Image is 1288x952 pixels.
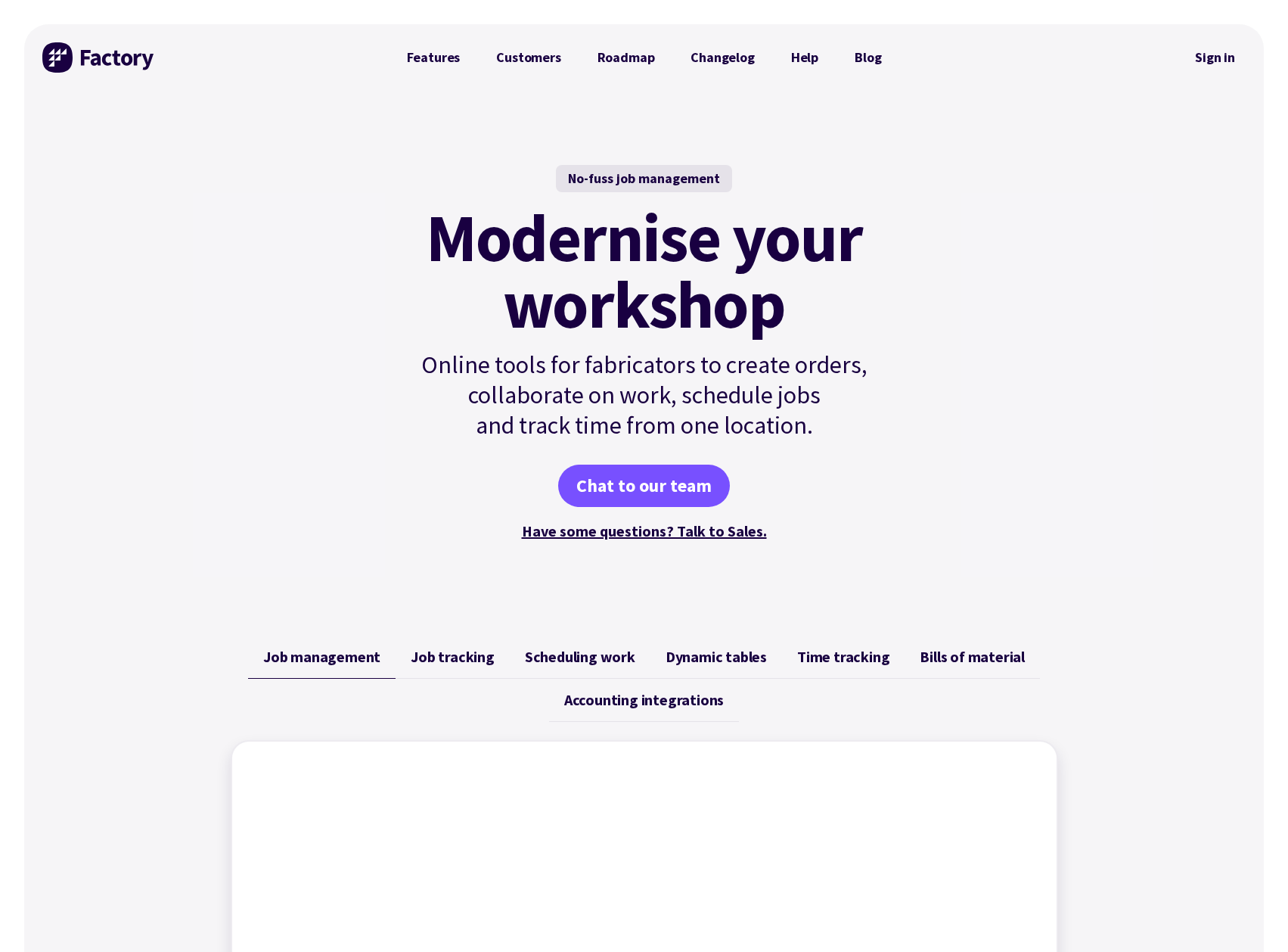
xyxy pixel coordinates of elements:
[525,648,635,666] span: Scheduling work
[389,42,900,73] nav: Primary Navigation
[263,648,380,666] span: Job management
[579,42,673,73] a: Roadmap
[426,204,862,338] mark: Modernise your workshop
[1184,40,1246,75] nav: Secondary Navigation
[920,648,1025,666] span: Bills of material
[389,350,900,440] p: Online tools for fabricators to create orders, collaborate on work, schedule jobs and track time ...
[42,42,156,73] img: Factory
[522,521,767,540] a: Have some questions? Talk to Sales.
[556,165,732,192] div: No-fuss job management
[797,648,889,666] span: Time tracking
[836,42,899,73] a: Blog
[411,648,495,666] span: Job tracking
[1184,40,1246,75] a: Sign in
[389,42,479,73] a: Features
[558,465,730,507] a: Chat to our team
[666,648,767,666] span: Dynamic tables
[672,42,772,73] a: Changelog
[564,691,724,709] span: Accounting integrations
[478,42,579,73] a: Customers
[773,42,836,73] a: Help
